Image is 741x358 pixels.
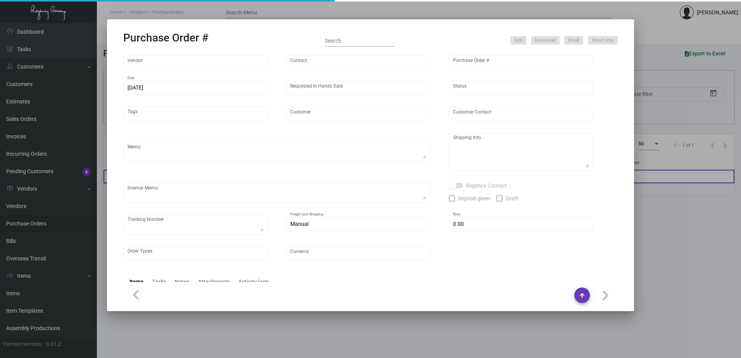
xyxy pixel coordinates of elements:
div: Items [129,278,143,286]
span: Manual [290,221,308,227]
button: Edit [510,36,526,45]
div: Attachments [198,278,230,286]
span: Direct ship [592,37,614,44]
span: Regency Contact [466,181,507,190]
button: Download [531,36,560,45]
h2: Purchase Order # [123,31,209,45]
span: Draft [506,194,518,203]
button: Direct ship [588,36,618,45]
div: 0.51.2 [46,340,61,348]
span: Email [568,37,579,44]
button: Email [564,36,583,45]
span: Edit [514,37,522,44]
div: Tasks [152,278,166,286]
span: Download [535,37,556,44]
div: Notes [175,278,190,286]
div: Activity logs [238,278,269,286]
div: Current version: [3,340,43,348]
span: Deposit given [458,194,490,203]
